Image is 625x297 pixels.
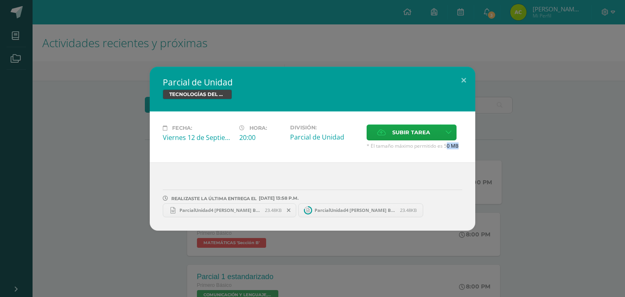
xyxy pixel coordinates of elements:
[175,207,265,213] span: ParcialUnidad4 [PERSON_NAME] Bidalia [PERSON_NAME].docx
[400,207,417,213] span: 23.48KB
[163,133,233,142] div: Viernes 12 de Septiembre
[310,207,400,213] span: ParcialUnidad4 [PERSON_NAME] Bidalia [PERSON_NAME].docx
[452,67,475,94] button: Close (Esc)
[367,142,462,149] span: * El tamaño máximo permitido es 50 MB
[298,203,424,217] a: ParcialUnidad4 Angelica Bidalia Chumil.docx
[290,124,360,131] label: División:
[163,76,462,88] h2: Parcial de Unidad
[171,196,257,201] span: REALIZASTE LA ÚLTIMA ENTREGA EL
[239,133,284,142] div: 20:00
[290,133,360,142] div: Parcial de Unidad
[265,207,282,213] span: 23.48KB
[392,125,430,140] span: Subir tarea
[282,206,296,215] span: Remover entrega
[163,203,296,217] a: ParcialUnidad4 [PERSON_NAME] Bidalia [PERSON_NAME].docx 23.48KB
[172,125,192,131] span: Fecha:
[163,90,232,99] span: TECNOLOGÍAS DEL APRENDIZAJE Y LA COMUNICACIÓN
[249,125,267,131] span: Hora:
